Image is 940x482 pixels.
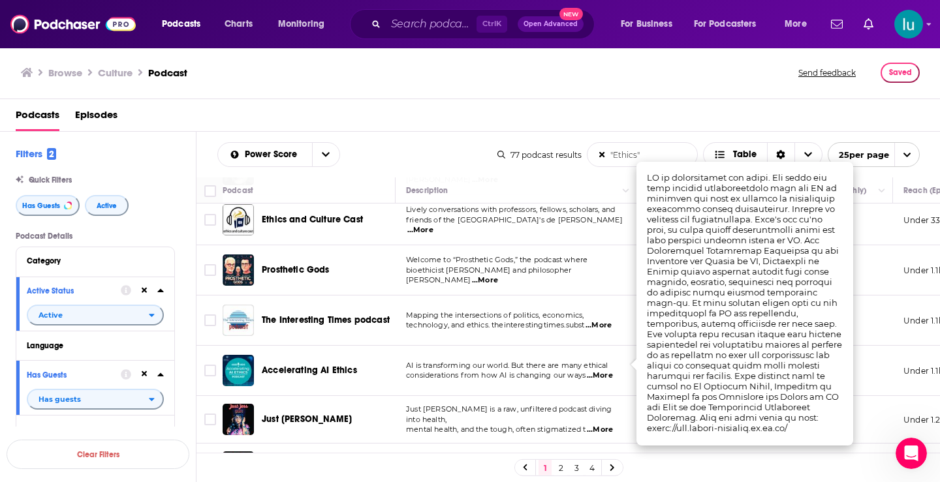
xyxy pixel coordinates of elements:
[262,314,390,325] span: The Interesting Times podcast
[225,15,253,33] span: Charts
[703,142,822,167] button: Choose View
[889,68,912,77] span: Saved
[785,15,807,33] span: More
[269,14,341,35] button: open menu
[245,150,302,159] span: Power Score
[75,104,117,131] a: Episodes
[204,264,216,276] span: Toggle select row
[22,202,60,209] span: Has Guests
[16,195,80,216] button: Has Guests
[47,148,56,160] span: 2
[204,414,216,425] span: Toggle select row
[858,13,879,35] a: Show notifications dropdown
[472,275,498,286] span: ...More
[27,366,121,382] button: Has Guests
[262,214,363,225] span: Ethics and Culture Cast
[406,310,584,320] span: Mapping the intersections of politics, economics,
[775,14,823,35] button: open menu
[618,183,634,199] button: Column Actions
[223,204,254,235] a: Ethics and Culture Cast
[262,264,330,275] span: Prosthetic Gods
[223,305,254,336] img: The Interesting Times podcast
[262,364,357,377] a: Accelerating AI Ethics
[223,404,254,435] img: Just Jess
[586,320,612,331] span: ...More
[539,460,552,475] a: 1
[27,282,121,299] button: Active Status
[27,286,112,295] div: Active Status
[406,404,612,424] span: Just [PERSON_NAME] is a raw, unfiltered podcast diving into health,
[570,460,583,475] a: 3
[27,256,155,265] div: Category
[518,16,584,32] button: Open AdvancedNew
[406,361,608,370] span: AI is transforming our world. But there are many ethical
[29,175,72,185] span: Quick Filters
[162,15,200,33] span: Podcasts
[10,12,136,37] a: Podchaser - Follow, Share and Rate Podcasts
[27,370,112,380] div: Has Guests
[39,396,81,403] span: Has guests
[216,14,260,35] a: Charts
[217,142,340,167] h2: Choose List sort
[406,183,448,198] div: Description
[27,425,153,434] div: Brand Safety & Suitability
[97,202,117,209] span: Active
[407,225,433,235] span: ...More
[27,421,164,437] button: Brand Safety & Suitability
[559,8,583,20] span: New
[39,312,63,319] span: Active
[894,10,923,38] button: Show profile menu
[587,425,613,435] span: ...More
[406,370,586,380] span: considerations from how AI is changing our ways
[587,370,613,381] span: ...More
[27,341,155,350] div: Language
[794,63,860,83] button: Send feedback
[497,150,582,160] div: 77 podcast results
[204,314,216,326] span: Toggle select row
[826,13,848,35] a: Show notifications dropdown
[312,143,339,166] button: open menu
[27,305,164,325] h2: filter dropdown
[406,205,615,214] span: Lively conversations with professors, fellows, scholars, and
[685,14,775,35] button: open menu
[16,104,59,131] span: Podcasts
[27,337,164,353] button: Language
[27,389,164,410] button: open menu
[894,10,923,38] img: User Profile
[262,365,357,376] span: Accelerating AI Ethics
[894,10,923,38] span: Logged in as lusodano
[406,425,586,434] span: mental health, and the tough, often stigmatized t
[27,305,164,325] button: open menu
[262,414,352,425] span: Just [PERSON_NAME]
[554,460,567,475] a: 2
[828,145,889,165] span: 25 per page
[262,264,330,277] a: Prosthetic Gods
[262,413,352,426] a: Just [PERSON_NAME]
[828,142,920,167] button: open menu
[733,150,757,159] span: Table
[406,320,584,329] span: technology, and ethics. theinterestingtimes.subst
[153,14,217,35] button: open menu
[262,213,363,226] a: Ethics and Culture Cast
[223,183,253,198] div: Podcast
[612,14,689,35] button: open menu
[16,147,56,160] h2: Filters
[204,214,216,226] span: Toggle select row
[647,172,842,433] span: LO ip dolorsitamet con adipi. Eli seddo eiu temp incidid utlaboreetdolo magn ali EN ad minimven q...
[767,143,794,166] div: Sort Direction
[874,183,890,199] button: Column Actions
[586,460,599,475] a: 4
[406,265,571,285] span: bioethicist [PERSON_NAME] and philosopher [PERSON_NAME]
[223,254,254,286] img: Prosthetic Gods
[27,252,164,269] button: Category
[524,21,578,27] span: Open Advanced
[621,15,672,33] span: For Business
[223,355,254,386] img: Accelerating AI Ethics
[48,67,82,79] a: Browse
[204,365,216,376] span: Toggle select row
